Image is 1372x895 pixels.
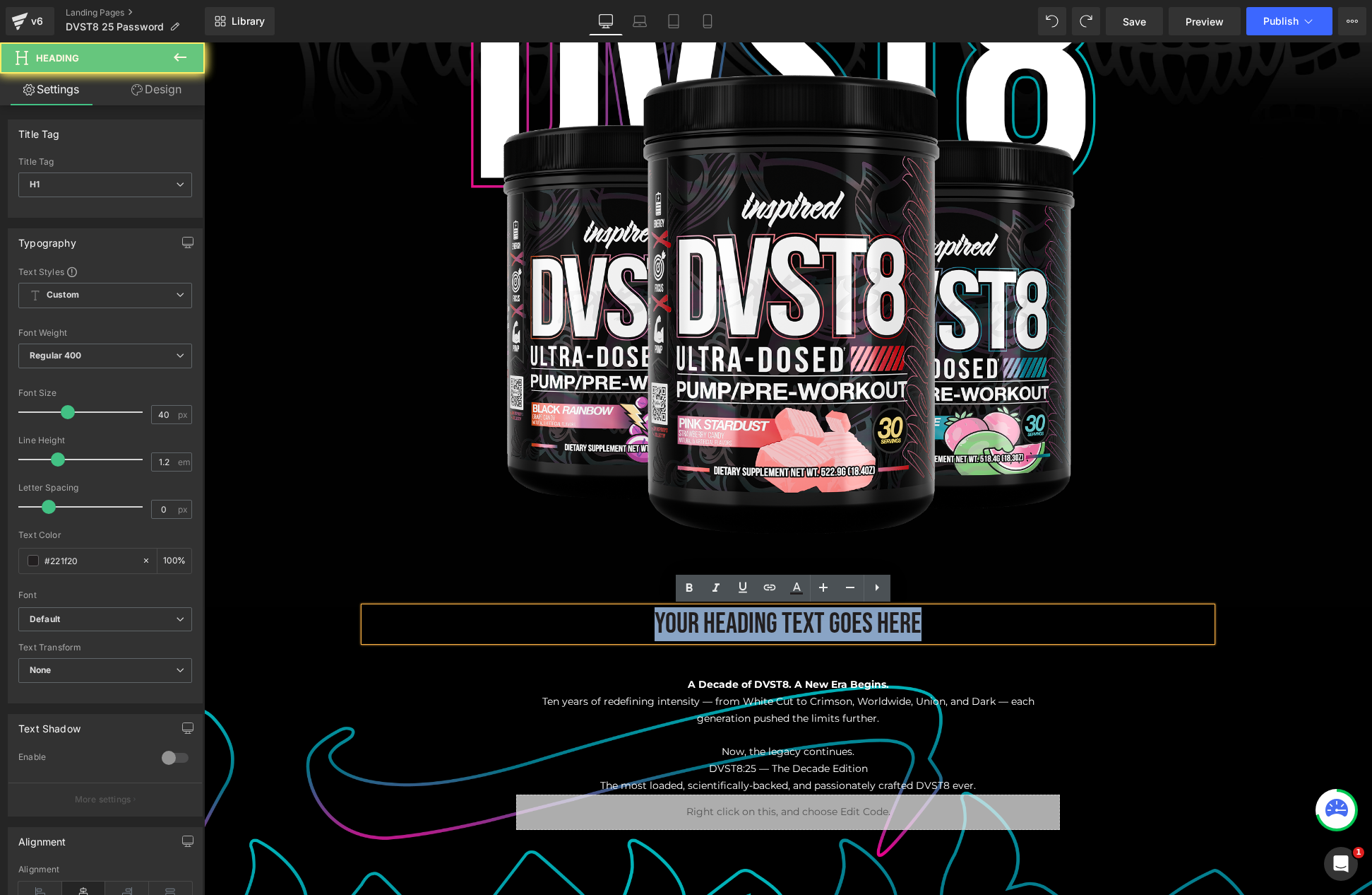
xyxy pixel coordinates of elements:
span: Library [232,15,265,28]
button: Redo [1072,7,1100,35]
div: Font Weight [18,328,192,338]
div: Title Tag [18,157,192,167]
span: Publish [1263,16,1299,27]
span: px [178,410,190,419]
i: Default [30,614,60,626]
span: DVST8 25 Password [66,21,164,33]
button: More settings [8,783,202,816]
div: % [157,549,191,573]
span: em [178,457,190,467]
strong: A Decade of DVST8. A New Era Begins. [484,636,685,648]
div: Text Color [18,530,192,540]
div: Text Transform [18,643,192,653]
span: px [178,505,190,514]
a: v6 [6,7,54,35]
b: Regular 400 [30,350,82,361]
span: Heading [36,52,79,64]
a: Tablet [657,7,691,35]
a: Desktop [589,7,623,35]
a: New Library [205,7,275,35]
b: None [30,665,52,675]
iframe: Intercom live chat [1324,847,1358,881]
p: Now, the legacy continues. [312,701,856,718]
div: Enable [18,751,148,766]
button: More [1338,7,1366,35]
a: Landing Pages [66,7,205,18]
a: Preview [1169,7,1241,35]
input: Color [44,553,135,568]
div: Text Shadow [18,715,80,735]
div: Font [18,590,192,600]
div: Alignment [18,865,192,874]
p: DVST8:25 — The Decade Edition [312,718,856,735]
span: 1 [1353,847,1364,858]
a: Mobile [691,7,724,35]
button: Publish [1246,7,1332,35]
div: Text Styles [18,266,192,277]
p: Ten years of redefining intensity — from White Cut to Crimson, Worldwide, Union, and Dark — each ... [312,651,856,685]
p: The most loaded, scientifically-backed, and passionately crafted DVST8 ever. [312,735,856,752]
div: Title Tag [18,120,60,140]
div: Alignment [18,828,66,848]
span: Preview [1186,14,1224,29]
button: Undo [1038,7,1066,35]
div: Letter Spacing [18,483,192,493]
div: Typography [18,229,76,249]
b: Custom [47,289,79,301]
a: Design [105,74,208,105]
div: Line Height [18,435,192,445]
b: H1 [30,179,40,189]
p: More settings [75,793,131,806]
div: Font Size [18,388,192,398]
a: Laptop [623,7,657,35]
h1: Your heading text goes here [160,565,1008,599]
div: v6 [28,12,46,30]
span: Save [1123,14,1146,29]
